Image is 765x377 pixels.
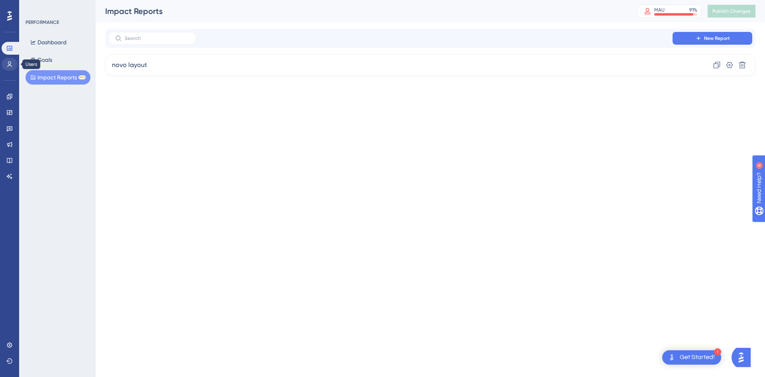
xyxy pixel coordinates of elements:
button: Dashboard [25,35,71,49]
span: New Report [704,35,730,41]
span: novo layout [112,60,147,70]
span: Publish Changes [712,8,751,14]
span: Need Help? [19,2,50,12]
div: MAU [654,7,665,13]
iframe: UserGuiding AI Assistant Launcher [732,345,755,369]
div: BETA [78,75,86,79]
button: Impact ReportsBETA [25,70,90,85]
button: Goals [25,53,57,67]
img: launcher-image-alternative-text [667,353,677,362]
div: Get Started! [680,353,715,362]
div: 1 [714,348,721,355]
div: PERFORMANCE [25,19,59,26]
div: 91 % [689,7,697,13]
div: Open Get Started! checklist, remaining modules: 1 [662,350,721,365]
div: Impact Reports [105,6,618,17]
button: New Report [673,32,752,45]
input: Search [125,36,189,41]
button: Publish Changes [708,5,755,18]
div: 4 [55,4,58,10]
